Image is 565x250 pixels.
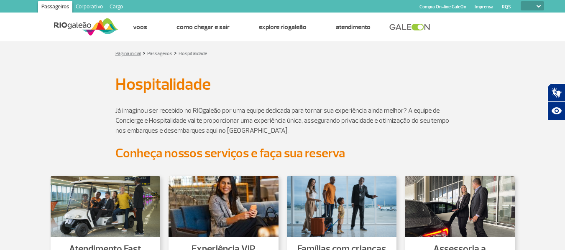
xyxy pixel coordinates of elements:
[547,83,565,120] div: Plugin de acessibilidade da Hand Talk.
[259,23,307,31] a: Explore RIOgaleão
[38,1,72,14] a: Passageiros
[143,48,146,58] a: >
[115,106,450,136] p: Já imaginou ser recebido no RIOgaleão por uma equipe dedicada para tornar sua experiência ainda m...
[115,77,450,91] h1: Hospitalidade
[502,4,511,10] a: RQS
[336,23,371,31] a: Atendimento
[547,83,565,102] button: Abrir tradutor de língua de sinais.
[174,48,177,58] a: >
[179,51,207,57] a: Hospitalidade
[115,51,141,57] a: Página inicial
[133,23,147,31] a: Voos
[72,1,106,14] a: Corporativo
[115,146,450,161] h2: Conheça nossos serviços e faça sua reserva
[147,51,172,57] a: Passageiros
[106,1,126,14] a: Cargo
[475,4,493,10] a: Imprensa
[176,23,230,31] a: Como chegar e sair
[547,102,565,120] button: Abrir recursos assistivos.
[419,4,466,10] a: Compra On-line GaleOn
